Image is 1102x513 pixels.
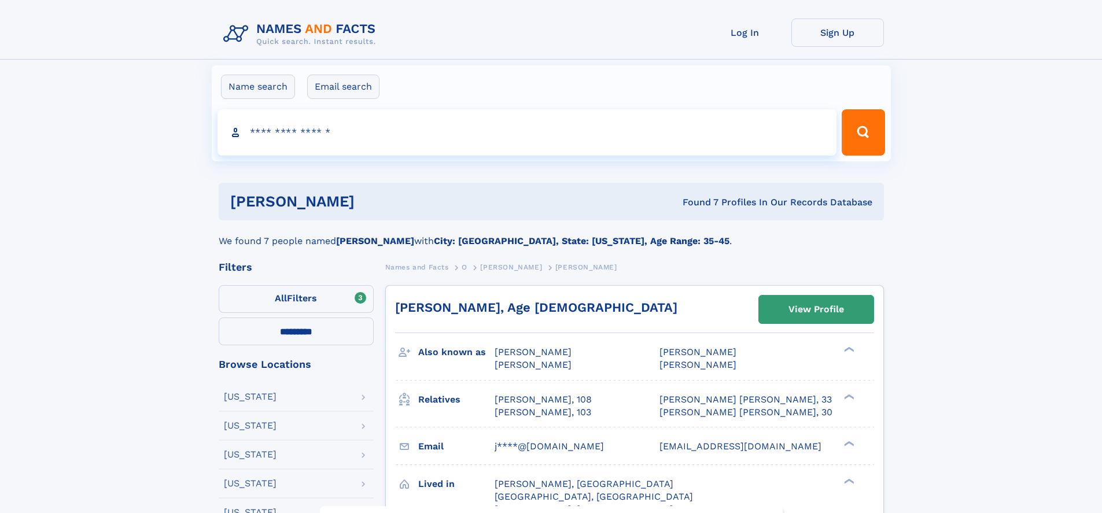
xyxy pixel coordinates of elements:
[842,109,884,156] button: Search Button
[218,109,837,156] input: search input
[495,393,592,406] a: [PERSON_NAME], 108
[480,263,542,271] span: [PERSON_NAME]
[495,359,572,370] span: [PERSON_NAME]
[219,220,884,248] div: We found 7 people named with .
[480,260,542,274] a: [PERSON_NAME]
[791,19,884,47] a: Sign Up
[224,450,277,459] div: [US_STATE]
[385,260,449,274] a: Names and Facts
[495,491,693,502] span: [GEOGRAPHIC_DATA], [GEOGRAPHIC_DATA]
[418,342,495,362] h3: Also known as
[495,346,572,357] span: [PERSON_NAME]
[518,196,872,209] div: Found 7 Profiles In Our Records Database
[230,194,519,209] h1: [PERSON_NAME]
[788,296,844,323] div: View Profile
[418,437,495,456] h3: Email
[219,359,374,370] div: Browse Locations
[495,478,673,489] span: [PERSON_NAME], [GEOGRAPHIC_DATA]
[224,421,277,430] div: [US_STATE]
[841,440,855,447] div: ❯
[759,296,874,323] a: View Profile
[224,479,277,488] div: [US_STATE]
[418,390,495,409] h3: Relatives
[659,359,736,370] span: [PERSON_NAME]
[462,263,467,271] span: O
[221,75,295,99] label: Name search
[219,262,374,272] div: Filters
[395,300,677,315] a: [PERSON_NAME], Age [DEMOGRAPHIC_DATA]
[659,406,832,419] a: [PERSON_NAME] [PERSON_NAME], 30
[219,285,374,313] label: Filters
[555,263,617,271] span: [PERSON_NAME]
[841,477,855,485] div: ❯
[418,474,495,494] h3: Lived in
[224,392,277,401] div: [US_STATE]
[659,346,736,357] span: [PERSON_NAME]
[336,235,414,246] b: [PERSON_NAME]
[659,393,832,406] a: [PERSON_NAME] [PERSON_NAME], 33
[462,260,467,274] a: O
[275,293,287,304] span: All
[307,75,379,99] label: Email search
[434,235,729,246] b: City: [GEOGRAPHIC_DATA], State: [US_STATE], Age Range: 35-45
[659,441,821,452] span: [EMAIL_ADDRESS][DOMAIN_NAME]
[219,19,385,50] img: Logo Names and Facts
[841,346,855,353] div: ❯
[841,393,855,400] div: ❯
[699,19,791,47] a: Log In
[495,406,591,419] a: [PERSON_NAME], 103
